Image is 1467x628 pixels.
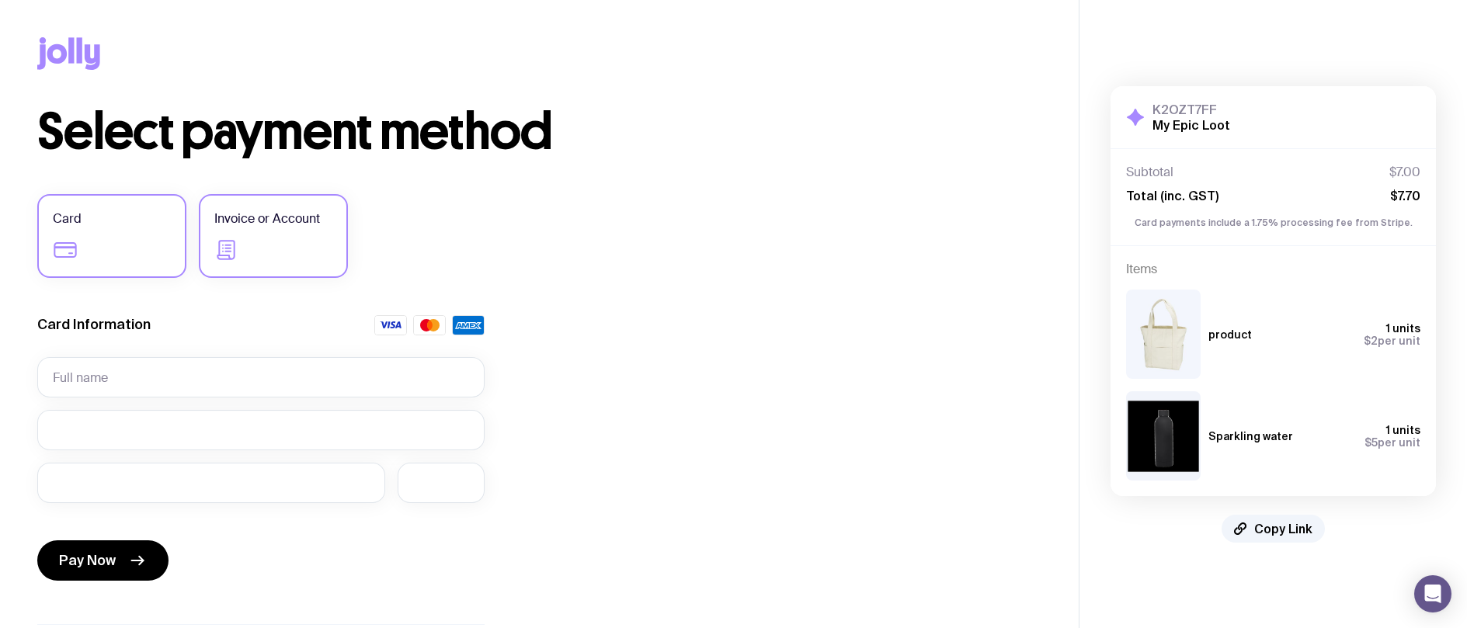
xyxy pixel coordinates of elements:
[1254,521,1312,536] span: Copy Link
[1389,165,1420,180] span: $7.00
[37,540,169,581] button: Pay Now
[37,107,1041,157] h1: Select payment method
[1364,335,1378,347] span: $2
[413,475,469,490] iframe: Secure CVC input frame
[1386,424,1420,436] span: 1 units
[59,551,116,570] span: Pay Now
[53,422,469,437] iframe: Secure card number input frame
[1208,430,1293,442] h3: Sparkling water
[37,315,151,334] label: Card Information
[1364,436,1378,449] span: $5
[1208,328,1252,341] h3: product
[1152,117,1230,133] h2: My Epic Loot
[1126,216,1420,230] p: Card payments include a 1.75% processing fee from Stripe.
[53,475,370,490] iframe: Secure expiration date input frame
[1364,436,1420,449] span: per unit
[1126,165,1173,180] span: Subtotal
[214,210,320,228] span: Invoice or Account
[1222,515,1325,543] button: Copy Link
[37,357,485,397] input: Full name
[1386,322,1420,335] span: 1 units
[1126,262,1420,277] h4: Items
[1390,188,1420,203] span: $7.70
[53,210,82,228] span: Card
[1126,188,1218,203] span: Total (inc. GST)
[1152,102,1230,117] h3: K2OZT7FF
[1414,575,1451,612] div: Open Intercom Messenger
[1364,335,1420,347] span: per unit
